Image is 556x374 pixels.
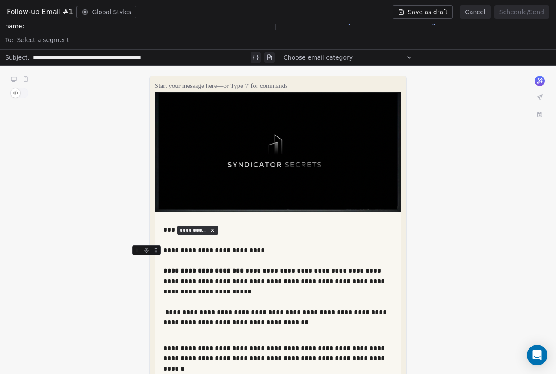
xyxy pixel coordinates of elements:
button: Save as draft [393,5,453,19]
button: Cancel [460,5,490,19]
span: Select a segment [17,36,69,44]
span: Subject: [5,53,30,64]
div: Open Intercom Messenger [527,345,547,365]
span: Choose email category [284,53,353,62]
span: Follow-up Email #1 [7,7,73,17]
button: Global Styles [76,6,136,18]
span: Connect your domain to start sending emails [321,18,457,25]
button: Schedule/Send [494,5,549,19]
span: To: [5,36,13,44]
